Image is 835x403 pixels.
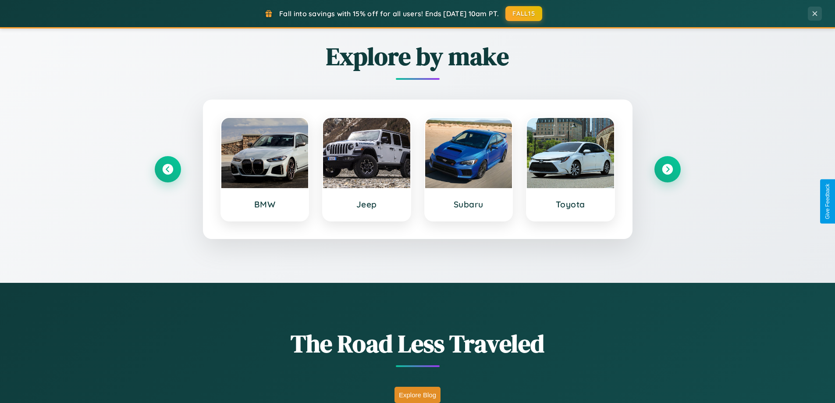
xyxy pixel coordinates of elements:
button: Explore Blog [394,387,441,403]
span: Fall into savings with 15% off for all users! Ends [DATE] 10am PT. [279,9,499,18]
h3: Jeep [332,199,402,210]
div: Give Feedback [824,184,831,219]
h3: BMW [230,199,300,210]
h1: The Road Less Traveled [155,327,681,360]
h2: Explore by make [155,39,681,73]
button: FALL15 [505,6,542,21]
h3: Toyota [536,199,605,210]
h3: Subaru [434,199,504,210]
